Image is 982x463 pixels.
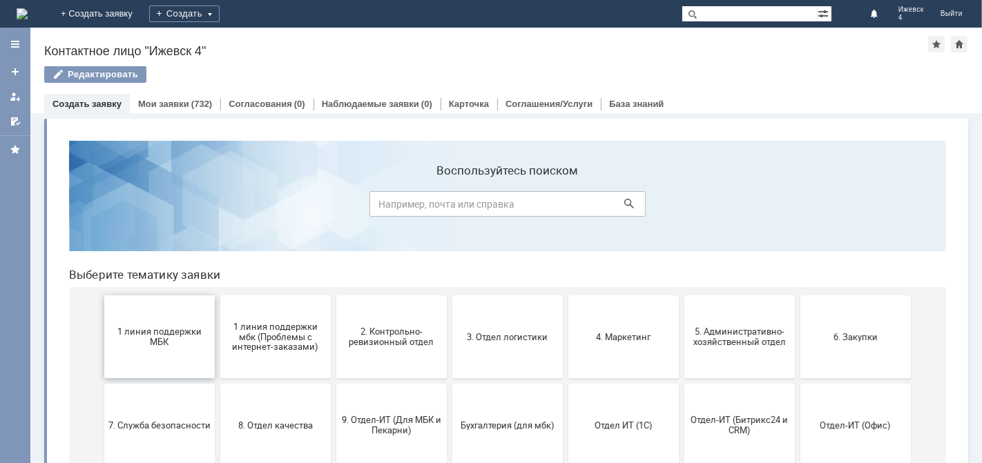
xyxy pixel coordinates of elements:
div: (0) [294,99,305,109]
span: не актуален [514,378,617,388]
a: Мои согласования [4,110,26,132]
a: Перейти на домашнюю страницу [17,8,28,19]
input: Например, почта или справка [311,61,588,87]
button: Отдел ИТ (1С) [510,254,621,337]
button: 1 линия поддержки мбк (Проблемы с интернет-заказами) [162,166,273,248]
button: Бухгалтерия (для мбк) [394,254,505,337]
button: 4. Маркетинг [510,166,621,248]
button: Отдел-ИТ (Битрикс24 и CRM) [626,254,737,337]
span: 3. Отдел логистики [398,201,501,212]
span: [PERSON_NAME]. Услуги ИТ для МБК (оформляет L1) [398,368,501,399]
button: Финансовый отдел [46,342,157,425]
header: Выберите тематику заявки [11,138,888,152]
div: Контактное лицо "Ижевск 4" [44,44,928,58]
span: Бухгалтерия (для мбк) [398,290,501,300]
label: Воспользуйтесь поиском [311,34,588,48]
a: База знаний [609,99,664,109]
span: Франчайзинг [166,378,269,388]
span: Это соглашение не активно! [282,373,385,394]
span: 7. Служба безопасности [50,290,153,300]
a: Мои заявки [138,99,189,109]
button: [PERSON_NAME]. Услуги ИТ для МБК (оформляет L1) [394,342,505,425]
a: Создать заявку [4,61,26,83]
a: Мои заявки [4,86,26,108]
button: 2. Контрольно-ревизионный отдел [278,166,389,248]
a: Согласования [229,99,292,109]
span: Расширенный поиск [818,6,831,19]
div: Сделать домашней страницей [951,36,967,52]
span: 8. Отдел качества [166,290,269,300]
a: Карточка [449,99,489,109]
span: Финансовый отдел [50,378,153,388]
span: 6. Закупки [747,201,849,212]
span: 1 линия поддержки МБК [50,197,153,217]
span: 2. Контрольно-ревизионный отдел [282,197,385,217]
div: Добавить в избранное [928,36,945,52]
span: 9. Отдел-ИТ (Для МБК и Пекарни) [282,285,385,306]
span: 4. Маркетинг [514,201,617,212]
button: 3. Отдел логистики [394,166,505,248]
span: Отдел-ИТ (Офис) [747,290,849,300]
span: 1 линия поддержки мбк (Проблемы с интернет-заказами) [166,191,269,222]
a: Наблюдаемые заявки [322,99,419,109]
button: не актуален [510,342,621,425]
span: Отдел ИТ (1С) [514,290,617,300]
button: 8. Отдел качества [162,254,273,337]
span: 4 [898,14,924,22]
div: (732) [191,99,212,109]
div: Создать [149,6,220,22]
button: 6. Закупки [742,166,853,248]
button: 5. Административно-хозяйственный отдел [626,166,737,248]
button: Отдел-ИТ (Офис) [742,254,853,337]
button: 7. Служба безопасности [46,254,157,337]
a: Соглашения/Услуги [506,99,593,109]
a: Создать заявку [52,99,122,109]
button: Франчайзинг [162,342,273,425]
span: Ижевск [898,6,924,14]
div: (0) [421,99,432,109]
button: Это соглашение не активно! [278,342,389,425]
span: 5. Административно-хозяйственный отдел [630,197,733,217]
button: 1 линия поддержки МБК [46,166,157,248]
img: logo [17,8,28,19]
span: Отдел-ИТ (Битрикс24 и CRM) [630,285,733,306]
button: 9. Отдел-ИТ (Для МБК и Пекарни) [278,254,389,337]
